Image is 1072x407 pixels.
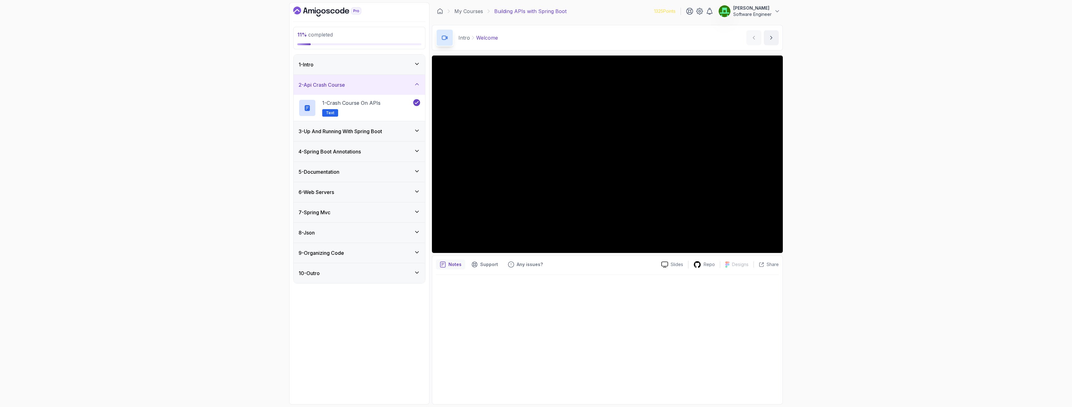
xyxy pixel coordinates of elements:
[299,81,345,89] h3: 2 - Api Crash Course
[432,56,783,253] iframe: 1 - Hi
[299,128,382,135] h3: 3 - Up And Running With Spring Boot
[299,229,315,236] h3: 8 - Json
[732,261,749,268] p: Designs
[322,99,380,107] p: 1 - Crash Course on APIs
[437,8,443,14] a: Dashboard
[688,261,720,269] a: Repo
[504,259,547,269] button: Feedback button
[293,7,376,17] a: Dashboard
[654,8,676,14] p: 1325 Points
[656,261,688,268] a: Slides
[704,261,715,268] p: Repo
[294,243,425,263] button: 9-Organizing Code
[764,30,779,45] button: next content
[299,168,339,176] h3: 5 - Documentation
[294,75,425,95] button: 2-Api Crash Course
[436,259,465,269] button: notes button
[767,261,779,268] p: Share
[294,121,425,141] button: 3-Up And Running With Spring Boot
[458,34,470,41] p: Intro
[299,99,420,117] button: 1-Crash Course on APIsText
[299,249,344,257] h3: 9 - Organizing Code
[294,223,425,243] button: 8-Json
[733,11,772,17] p: Software Engineer
[299,209,330,216] h3: 7 - Spring Mvc
[294,263,425,283] button: 10-Outro
[733,5,772,11] p: [PERSON_NAME]
[294,142,425,162] button: 4-Spring Boot Annotations
[294,182,425,202] button: 6-Web Servers
[468,259,502,269] button: Support button
[517,261,543,268] p: Any issues?
[718,5,780,17] button: user profile image[PERSON_NAME]Software Engineer
[299,61,313,68] h3: 1 - Intro
[671,261,683,268] p: Slides
[294,202,425,222] button: 7-Spring Mvc
[326,110,334,115] span: Text
[480,261,498,268] p: Support
[754,261,779,268] button: Share
[494,7,567,15] p: Building APIs with Spring Boot
[297,31,307,38] span: 11 %
[454,7,483,15] a: My Courses
[448,261,462,268] p: Notes
[299,148,361,155] h3: 4 - Spring Boot Annotations
[746,30,761,45] button: previous content
[294,162,425,182] button: 5-Documentation
[297,31,333,38] span: completed
[294,55,425,75] button: 1-Intro
[299,269,320,277] h3: 10 - Outro
[719,5,730,17] img: user profile image
[299,188,334,196] h3: 6 - Web Servers
[476,34,498,41] p: Welcome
